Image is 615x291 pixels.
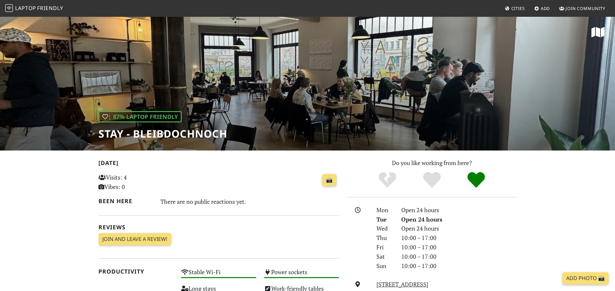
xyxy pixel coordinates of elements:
a: Cities [502,3,528,14]
span: Join Community [566,5,605,11]
h2: Been here [98,198,153,204]
div: 10:00 – 17:00 [397,233,521,243]
div: Open 24 hours [397,205,521,215]
div: Yes [410,171,454,189]
div: No [365,171,410,189]
p: Do you like working from here? [347,158,517,168]
p: Visits: 4 Vibes: 0 [98,173,174,192]
div: Definitely! [454,171,498,189]
div: 10:00 – 17:00 [397,243,521,252]
div: Mon [373,205,397,215]
div: Fri [373,243,397,252]
div: Sun [373,261,397,271]
a: [STREET_ADDRESS] [376,280,428,288]
div: There are no public reactions yet. [160,196,339,207]
div: Sat [373,252,397,261]
div: Open 24 hours [397,215,521,224]
div: Thu [373,233,397,243]
a: LaptopFriendly LaptopFriendly [5,3,63,14]
h2: Productivity [98,268,174,275]
div: | 87% Laptop Friendly [98,111,182,122]
span: Cities [511,5,525,11]
a: Join and leave a review! [98,233,171,245]
span: Add [541,5,550,11]
h2: [DATE] [98,160,339,169]
div: Power sockets [260,267,343,283]
div: Wed [373,224,397,233]
a: Add [532,3,553,14]
h2: Reviews [98,224,339,231]
span: Friendly [37,5,63,12]
div: Open 24 hours [397,224,521,233]
span: Laptop [15,5,36,12]
a: Add Photo 📸 [562,272,609,285]
div: 10:00 – 17:00 [397,252,521,261]
img: LaptopFriendly [5,4,13,12]
a: 📸 [322,174,336,186]
h1: STAY - bleibdochnoch [98,128,227,140]
a: Join Community [557,3,608,14]
div: 10:00 – 17:00 [397,261,521,271]
div: Tue [373,215,397,224]
div: Stable Wi-Fi [177,267,260,283]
